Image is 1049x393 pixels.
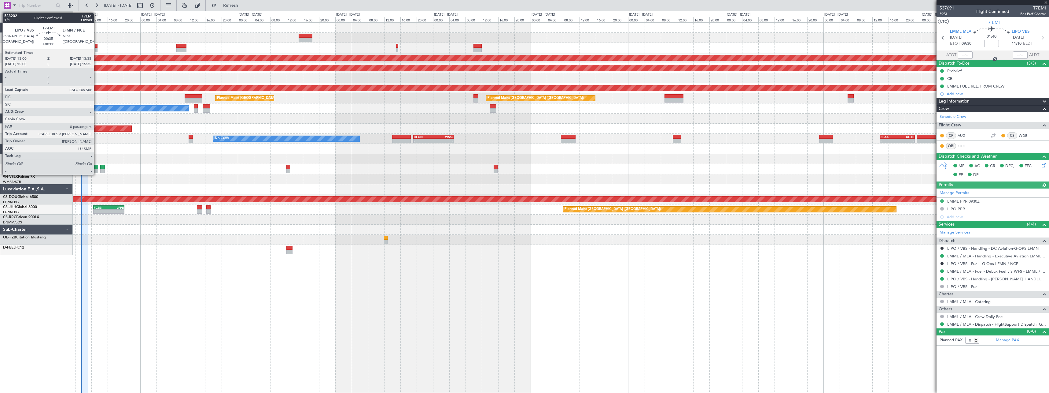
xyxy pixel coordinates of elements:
span: ATOT [946,52,956,58]
a: LIPO / VBS - Handling - DC Aviation-G-OPS LFMN [947,246,1039,251]
span: Dispatch Checks and Weather [939,153,997,160]
div: [DATE] - [DATE] [239,12,262,17]
div: 08:00 [75,17,91,22]
div: 04:00 [840,17,856,22]
a: Schedule Crew [940,114,966,120]
div: 00:00 [726,17,742,22]
div: [DATE] - [DATE] [824,12,848,17]
span: Leg Information [939,98,970,105]
span: 537691 [940,5,954,11]
span: T7-PJ29 [3,64,17,68]
a: D-FEELPC12 [3,246,24,249]
span: T7-EMI [3,44,15,47]
div: 00:00 [335,17,352,22]
a: LFMN/NCE [3,48,21,53]
div: 20:00 [709,17,726,22]
span: [DATE] [1012,35,1024,41]
a: [PERSON_NAME]/QSA [3,109,39,114]
div: [DATE] - [DATE] [336,12,360,17]
div: 04:00 [742,17,758,22]
span: CS-JHH [3,205,16,209]
span: LX-GBH [3,84,17,88]
div: 08:00 [856,17,872,22]
div: 08:00 [173,17,189,22]
a: F-HECDFalcon 7X [3,135,33,138]
a: DNMM/LOS [3,220,22,225]
span: Dispatch [939,238,955,245]
span: Pax [939,328,945,335]
div: 20:00 [319,17,335,22]
a: CS-JHHGlobal 6000 [3,205,37,209]
div: 04:00 [156,17,173,22]
div: 04:00 [645,17,661,22]
span: MF [959,163,964,169]
a: WMSA/SZB [3,69,21,73]
div: - [94,210,109,213]
div: Planned Maint [GEOGRAPHIC_DATA] ([GEOGRAPHIC_DATA]) [488,94,584,103]
a: LMML / MLA - Crew Daily Fee [947,314,1003,319]
span: CR [990,163,995,169]
span: Others [939,306,952,313]
span: 11:10 [1012,41,1021,47]
span: 9H-LPZ [3,165,15,169]
div: 12:00 [580,17,596,22]
a: T7-EAGLFalcon 8X [3,54,35,58]
a: EDLW/DTM [3,99,21,103]
span: AC [974,163,980,169]
a: LIPO / VBS - Fuel - G-Ops LFMN / NCE [947,261,1018,266]
label: Planned PAX [940,337,963,343]
div: 04:00 [352,17,368,22]
div: - [897,139,914,143]
div: 08:00 [758,17,775,22]
div: LFPB [109,206,124,209]
span: FFC [1025,163,1032,169]
div: 08:00 [661,17,677,22]
div: Planned Maint [GEOGRAPHIC_DATA] ([GEOGRAPHIC_DATA]) [565,205,661,214]
div: - [414,139,433,143]
a: WDB [1019,133,1032,138]
a: CS-DOUGlobal 6500 [3,195,38,199]
div: 20:00 [124,17,140,22]
div: 20:00 [417,17,433,22]
div: 08:00 [368,17,384,22]
span: ETOT [950,41,960,47]
div: 04:00 [254,17,270,22]
div: 12:00 [91,17,108,22]
span: 09:30 [962,41,971,47]
a: T7-EMIHawker 900XP [3,44,40,47]
div: 20:00 [612,17,628,22]
a: LMML / MLA - Dispatch - FlightSupport Dispatch [GEOGRAPHIC_DATA] [947,322,1046,327]
a: AUG [958,133,971,138]
div: 00:00 [433,17,449,22]
a: LMML / MLA - Fuel - DeLux Fuel via WFS - LMML / MLA [947,269,1046,274]
div: 08:00 [270,17,286,22]
div: WSSL [434,135,453,139]
div: 16:00 [791,17,807,22]
div: 20:00 [905,17,921,22]
div: 00:00 [921,17,937,22]
div: 08:00 [563,17,579,22]
span: 01:40 [987,34,996,40]
span: Dispatch To-Dos [939,60,970,67]
span: LMML MLA [950,29,971,35]
a: LFPB/LBG [3,139,19,144]
a: LFPB/LBG [3,129,19,134]
div: [DATE] - [DATE] [922,12,945,17]
div: 16:00 [400,17,417,22]
div: 12:00 [287,17,303,22]
a: Manage Services [940,230,970,236]
div: 12:00 [482,17,498,22]
div: 16:00 [693,17,709,22]
span: LX-INB [3,94,15,98]
span: DP [973,172,979,178]
span: OE-FZB [3,236,16,239]
a: 9H-LPZLegacy 500 [3,165,35,169]
a: T7-PJ29Falcon 7X [3,64,34,68]
a: T7-DYNChallenger 604 [3,34,43,37]
div: 00:00 [238,17,254,22]
div: CP [946,132,956,139]
span: All Aircraft [16,15,64,19]
span: Services [939,221,955,228]
div: No Crew [215,134,229,143]
span: CS-RRC [3,215,16,219]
